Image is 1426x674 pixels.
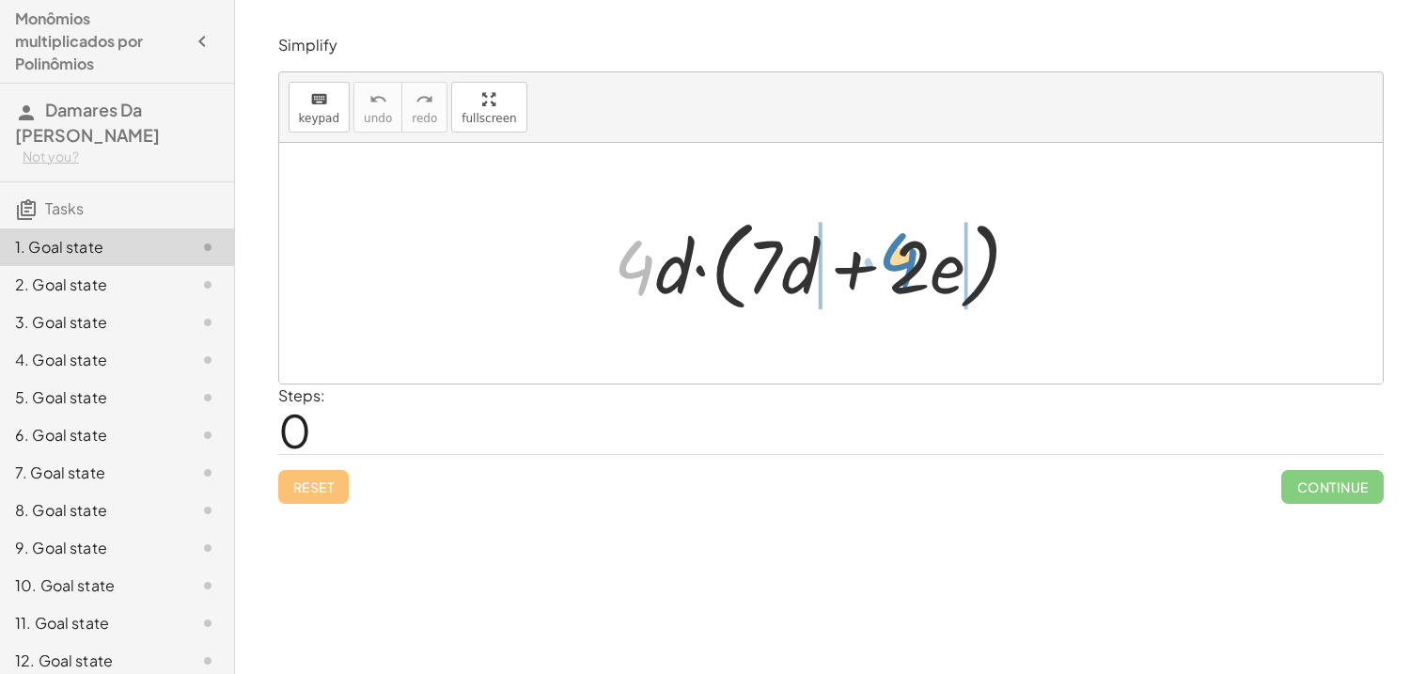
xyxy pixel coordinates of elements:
[15,612,166,635] div: 11. Goal state
[45,198,84,218] span: Tasks
[15,650,166,672] div: 12. Goal state
[462,112,516,125] span: fullscreen
[15,424,166,447] div: 6. Goal state
[196,311,219,334] i: Task not started.
[299,112,340,125] span: keypad
[415,88,433,111] i: redo
[310,88,328,111] i: keyboard
[15,311,166,334] div: 3. Goal state
[196,537,219,559] i: Task not started.
[15,537,166,559] div: 9. Goal state
[278,385,325,405] label: Steps:
[196,462,219,484] i: Task not started.
[15,499,166,522] div: 8. Goal state
[15,274,166,296] div: 2. Goal state
[15,386,166,409] div: 5. Goal state
[412,112,437,125] span: redo
[451,82,526,133] button: fullscreen
[278,401,311,459] span: 0
[369,88,387,111] i: undo
[196,612,219,635] i: Task not started.
[15,349,166,371] div: 4. Goal state
[196,499,219,522] i: Task not started.
[15,99,160,146] span: Damares Da [PERSON_NAME]
[15,236,166,259] div: 1. Goal state
[196,274,219,296] i: Task not started.
[196,650,219,672] i: Task not started.
[364,112,392,125] span: undo
[401,82,447,133] button: redoredo
[196,386,219,409] i: Task not started.
[196,574,219,597] i: Task not started.
[289,82,351,133] button: keyboardkeypad
[15,574,166,597] div: 10. Goal state
[196,236,219,259] i: Task not started.
[196,349,219,371] i: Task not started.
[23,148,219,166] div: Not you?
[278,35,1384,56] p: Simplify
[15,462,166,484] div: 7. Goal state
[196,424,219,447] i: Task not started.
[353,82,402,133] button: undoundo
[15,8,185,75] h4: Monômios multiplicados por Polinômios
